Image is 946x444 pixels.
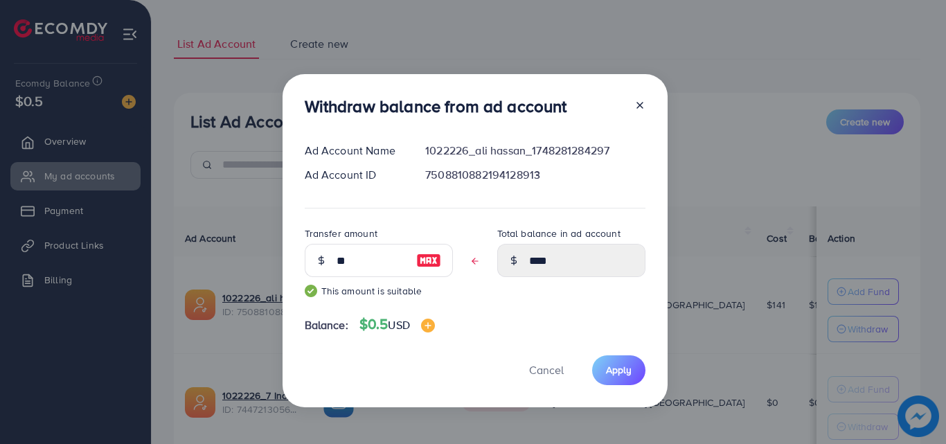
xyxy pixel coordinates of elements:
[529,362,564,378] span: Cancel
[414,143,656,159] div: 1022226_ali hassan_1748281284297
[305,96,567,116] h3: Withdraw balance from ad account
[294,143,415,159] div: Ad Account Name
[592,355,645,385] button: Apply
[305,284,453,298] small: This amount is suitable
[512,355,581,385] button: Cancel
[388,317,409,332] span: USD
[416,252,441,269] img: image
[294,167,415,183] div: Ad Account ID
[414,167,656,183] div: 7508810882194128913
[305,285,317,297] img: guide
[305,317,348,333] span: Balance:
[421,319,435,332] img: image
[497,227,621,240] label: Total balance in ad account
[305,227,377,240] label: Transfer amount
[606,363,632,377] span: Apply
[359,316,435,333] h4: $0.5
